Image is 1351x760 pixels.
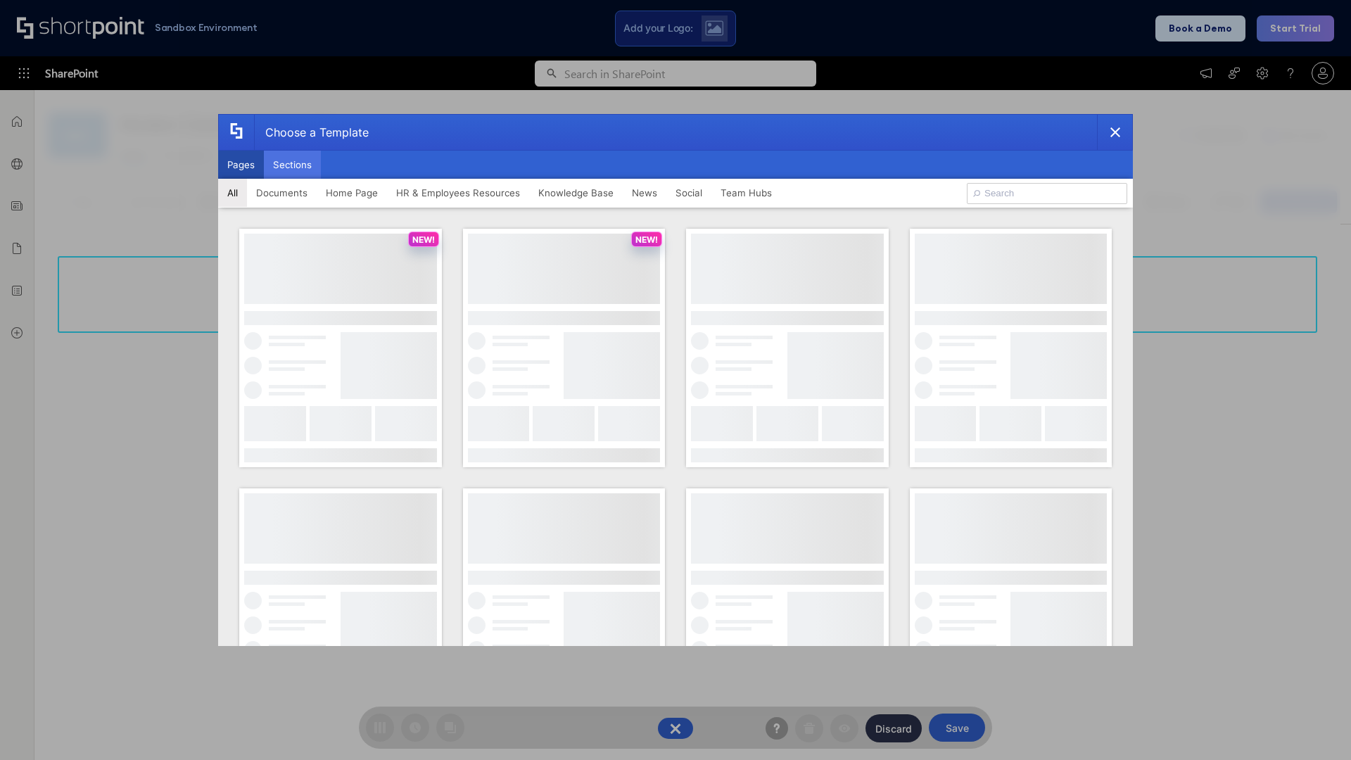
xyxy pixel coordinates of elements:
input: Search [967,183,1127,204]
p: NEW! [412,234,435,245]
button: Pages [218,151,264,179]
button: Home Page [317,179,387,207]
button: Team Hubs [711,179,781,207]
button: Sections [264,151,321,179]
button: Social [666,179,711,207]
div: Choose a Template [254,115,369,150]
button: Knowledge Base [529,179,623,207]
p: NEW! [635,234,658,245]
div: template selector [218,114,1133,646]
button: All [218,179,247,207]
button: Documents [247,179,317,207]
button: News [623,179,666,207]
iframe: Chat Widget [1281,692,1351,760]
button: HR & Employees Resources [387,179,529,207]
